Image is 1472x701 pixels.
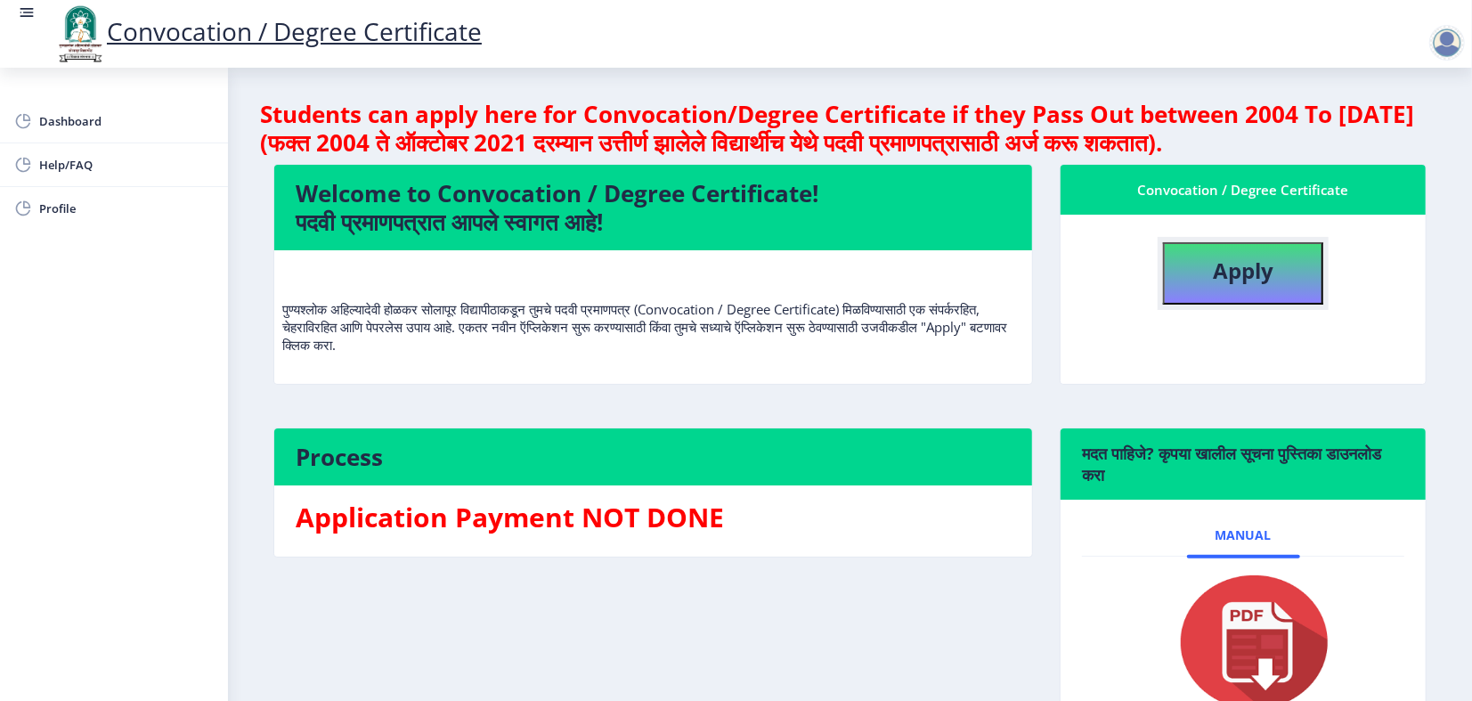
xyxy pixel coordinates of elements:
h4: Students can apply here for Convocation/Degree Certificate if they Pass Out between 2004 To [DATE... [260,100,1440,157]
div: Convocation / Degree Certificate [1082,179,1404,200]
a: Manual [1187,514,1300,557]
b: Apply [1213,256,1273,285]
h6: मदत पाहिजे? कृपया खालील सूचना पुस्तिका डाउनलोड करा [1082,443,1404,485]
h4: Process [296,443,1011,471]
span: Dashboard [39,110,214,132]
span: Manual [1216,528,1272,542]
p: पुण्यश्लोक अहिल्यादेवी होळकर सोलापूर विद्यापीठाकडून तुमचे पदवी प्रमाणपत्र (Convocation / Degree C... [282,265,1024,354]
h3: Application Payment NOT DONE [296,500,1011,535]
img: logo [53,4,107,64]
a: Convocation / Degree Certificate [53,14,482,48]
h4: Welcome to Convocation / Degree Certificate! पदवी प्रमाणपत्रात आपले स्वागत आहे! [296,179,1011,236]
span: Help/FAQ [39,154,214,175]
button: Apply [1163,242,1323,305]
span: Profile [39,198,214,219]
